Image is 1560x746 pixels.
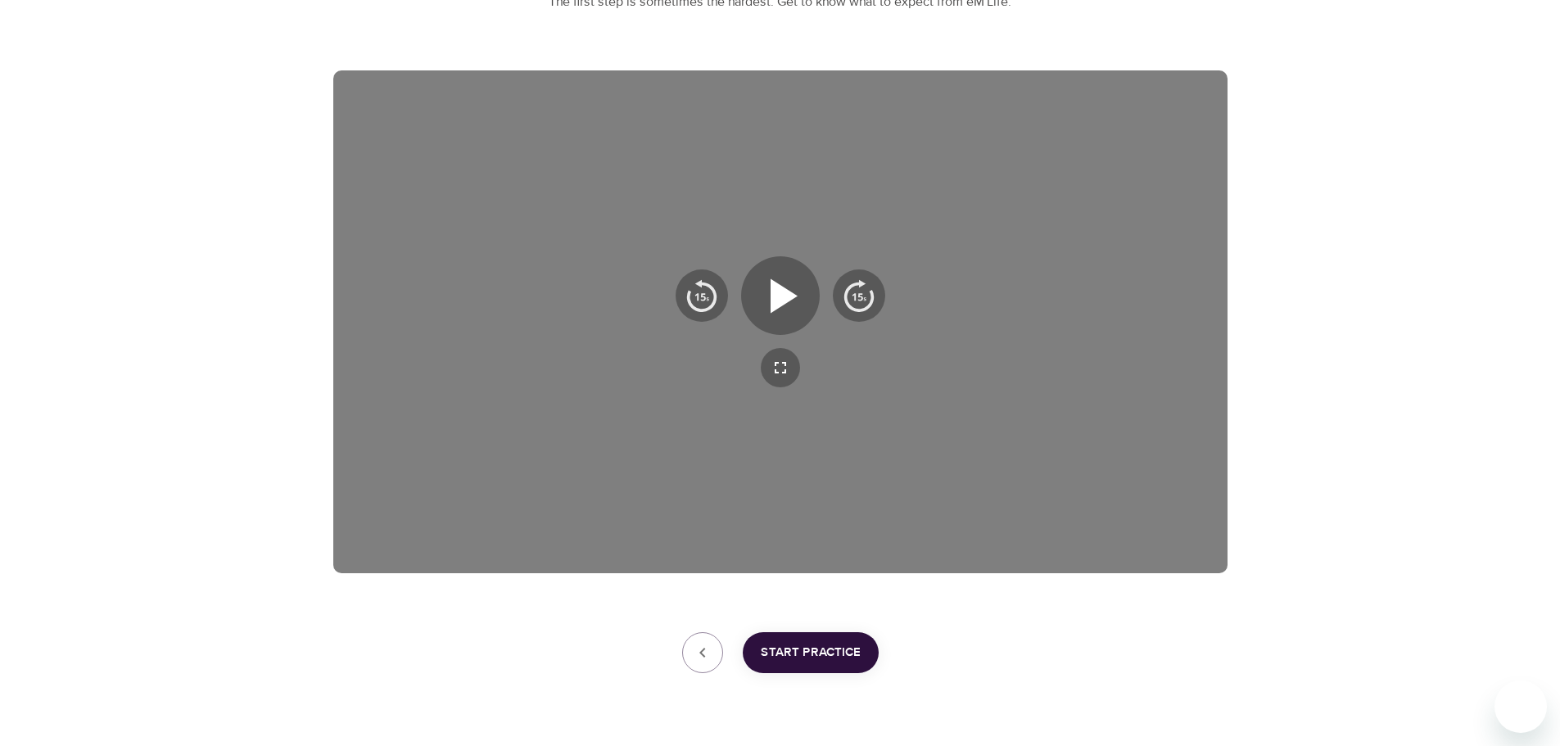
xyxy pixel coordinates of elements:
iframe: Button to launch messaging window [1494,680,1547,733]
img: 15s_prev.svg [685,279,718,312]
span: Start Practice [761,642,861,663]
img: 15s_next.svg [843,279,875,312]
button: Start Practice [743,632,879,673]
